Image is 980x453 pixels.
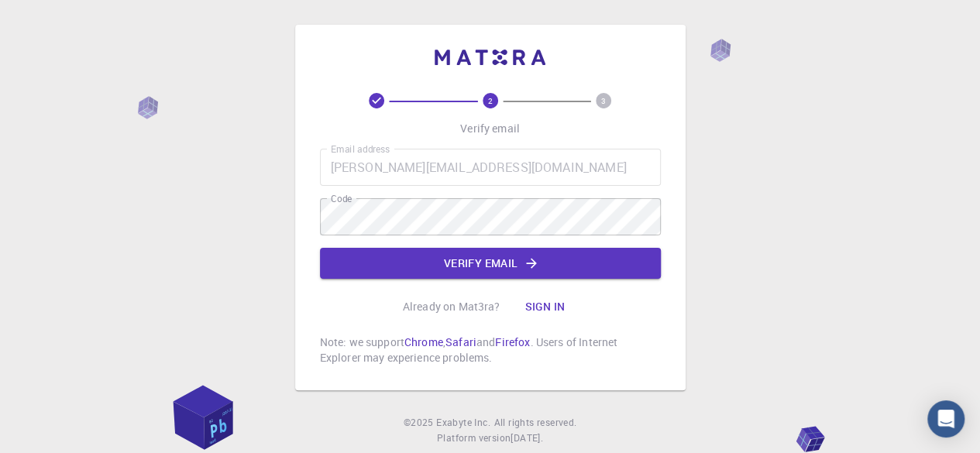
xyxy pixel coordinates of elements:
span: Exabyte Inc. [436,416,490,428]
text: 3 [601,95,606,106]
label: Email address [331,142,390,156]
span: Platform version [437,431,511,446]
a: Firefox [495,335,530,349]
span: [DATE] . [511,431,543,444]
p: Note: we support , and . Users of Internet Explorer may experience problems. [320,335,661,365]
text: 2 [488,95,493,106]
a: Exabyte Inc. [436,415,490,431]
p: Verify email [460,121,520,136]
span: © 2025 [404,415,436,431]
a: Chrome [404,335,443,349]
span: All rights reserved. [493,415,576,431]
button: Sign in [512,291,577,322]
div: Open Intercom Messenger [927,400,965,438]
p: Already on Mat3ra? [403,299,500,314]
label: Code [331,192,352,205]
a: [DATE]. [511,431,543,446]
a: Safari [445,335,476,349]
button: Verify email [320,248,661,279]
